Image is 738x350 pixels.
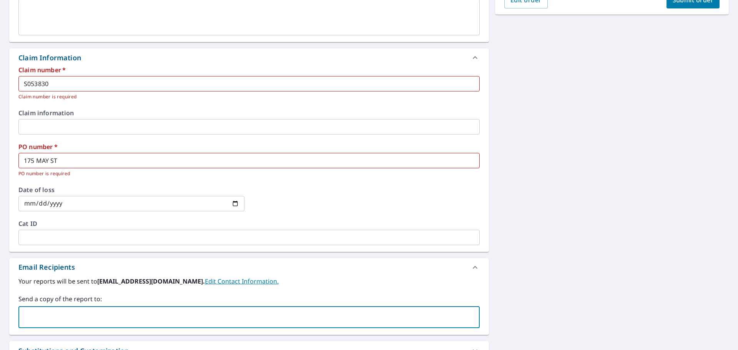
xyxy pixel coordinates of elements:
div: Claim Information [9,48,489,67]
label: Cat ID [18,221,480,227]
label: Send a copy of the report to: [18,294,480,304]
div: Email Recipients [9,258,489,277]
p: Claim number is required [18,93,474,101]
label: Claim information [18,110,480,116]
label: Date of loss [18,187,244,193]
div: Claim Information [18,53,81,63]
label: PO number [18,144,480,150]
div: Email Recipients [18,262,75,272]
p: PO number is required [18,170,474,177]
b: [EMAIL_ADDRESS][DOMAIN_NAME]. [97,277,205,285]
label: Claim number [18,67,480,73]
a: EditContactInfo [205,277,279,285]
label: Your reports will be sent to [18,277,480,286]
